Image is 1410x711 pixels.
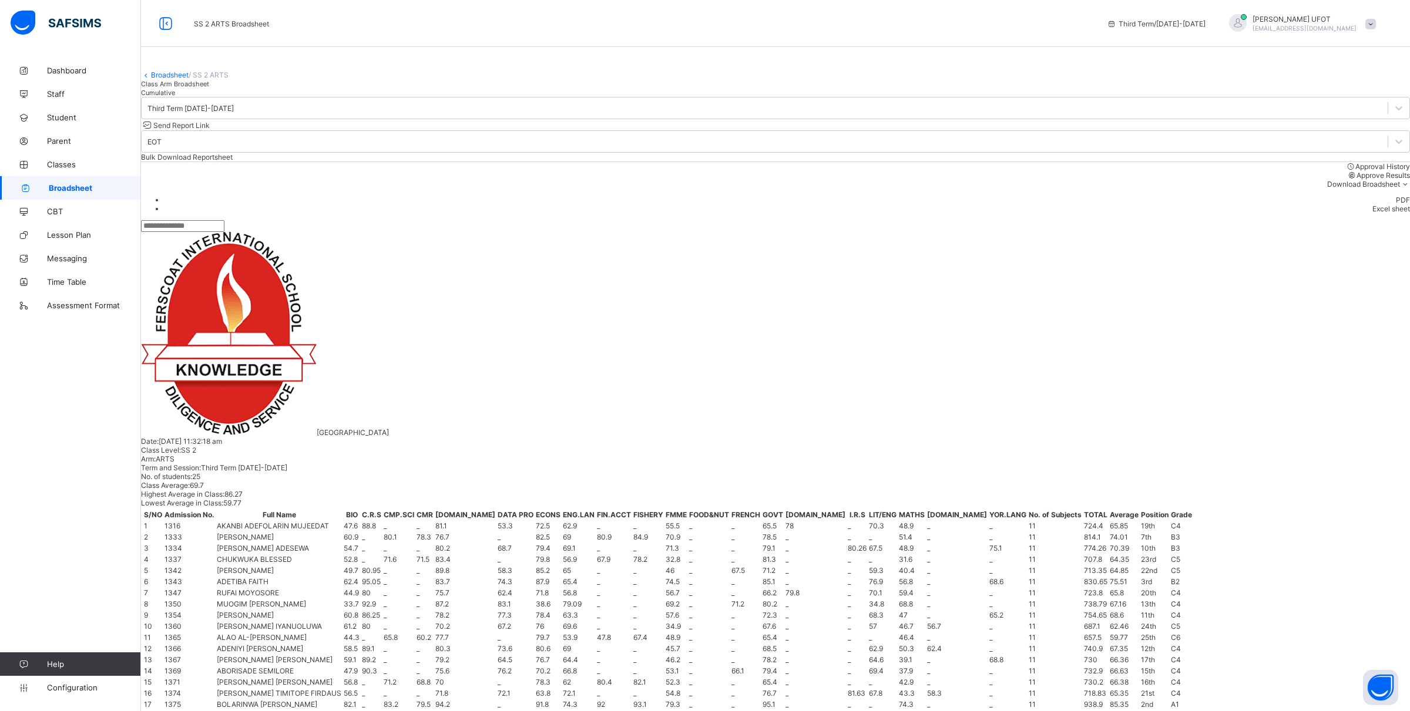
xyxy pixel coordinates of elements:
td: 81.3 [762,554,784,564]
th: ENG.LAN [562,510,595,520]
td: 58.3 [497,565,534,575]
td: 52.8 [343,554,360,564]
td: _ [416,543,434,553]
span: 69.7 [190,481,204,490]
td: 64.85 [1109,565,1139,575]
td: _ [416,577,434,587]
td: 11 [1028,588,1082,598]
td: 59.4 [898,588,925,598]
td: C4 [1170,588,1193,598]
td: 7 [143,588,163,598]
td: _ [731,532,761,542]
span: Parent [47,136,141,146]
td: RUFAI MOYOSORE [216,588,342,598]
td: 46 [665,565,687,575]
span: 86.27 [224,490,243,498]
td: 65.4 [562,577,595,587]
td: _ [926,565,988,575]
td: C4 [1170,521,1193,531]
span: Broadsheet [49,183,141,193]
th: DATA PRO [497,510,534,520]
td: 20th [1140,588,1169,598]
th: CMP.SCI [383,510,415,520]
th: LIT/ENG [868,510,897,520]
td: 1316 [164,521,215,531]
td: 713.35 [1083,565,1108,575]
span: Send Report Link [153,121,210,130]
th: Admission No. [164,510,215,520]
td: 75.1 [989,543,1027,553]
td: 44.9 [343,588,360,598]
td: 79.09 [562,599,595,609]
td: 47.6 [343,521,360,531]
td: 724.4 [1083,521,1108,531]
td: _ [497,532,534,542]
td: 79.8 [535,554,561,564]
td: 80.1 [383,532,415,542]
td: _ [361,543,382,553]
td: 40.4 [898,565,925,575]
span: Approval History [1355,162,1410,171]
td: 74.5 [665,577,687,587]
td: 69.1 [562,543,595,553]
td: 4 [143,554,163,564]
td: 1347 [164,588,215,598]
span: Classes [47,160,141,169]
th: S/NO [143,510,163,520]
td: 68.8 [898,599,925,609]
td: CHUKWUKA BLESSED [216,554,342,564]
td: 83.7 [435,577,496,587]
td: 11 [1028,554,1082,564]
th: [DOMAIN_NAME] [926,510,988,520]
span: [DATE] 11:32:18 am [159,437,222,446]
td: _ [689,565,730,575]
td: _ [689,588,730,598]
td: 71.2 [762,565,784,575]
td: 67.5 [731,565,761,575]
th: [DOMAIN_NAME] [785,510,846,520]
span: Staff [47,89,141,99]
td: 23rd [1140,554,1169,564]
td: MUOGIM [PERSON_NAME] [216,599,342,609]
td: _ [596,577,632,587]
td: ADETIBA FAITH [216,577,342,587]
td: _ [926,543,988,553]
td: 70.3 [868,521,897,531]
td: _ [785,554,846,564]
td: 92.9 [361,599,382,609]
td: _ [847,554,867,564]
span: Download Broadsheet [1327,180,1400,188]
td: 62.9 [562,521,595,531]
td: _ [989,521,1027,531]
td: 60.9 [343,532,360,542]
span: Approve Results [1357,171,1410,180]
td: 22nd [1140,565,1169,575]
td: _ [926,532,988,542]
td: 33.7 [343,599,360,609]
td: 11 [1028,543,1082,553]
td: _ [926,577,988,587]
span: 25 [192,472,200,481]
td: _ [689,521,730,531]
td: _ [497,554,534,564]
span: Class Arm Broadsheet [141,80,209,88]
td: 59.3 [868,565,897,575]
td: 76.9 [868,577,897,587]
td: _ [596,588,632,598]
td: 49.7 [343,565,360,575]
td: 74.3 [497,577,534,587]
td: _ [989,565,1027,575]
td: 34.8 [868,599,897,609]
td: 71.3 [665,543,687,553]
td: 830.65 [1083,577,1108,587]
th: CMR [416,510,434,520]
td: 5 [143,565,163,575]
td: _ [383,577,415,587]
td: _ [689,543,730,553]
td: 51.4 [898,532,925,542]
span: Time Table [47,277,141,287]
td: 68.6 [989,577,1027,587]
span: Messaging [47,254,141,263]
td: _ [731,577,761,587]
td: _ [731,588,761,598]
